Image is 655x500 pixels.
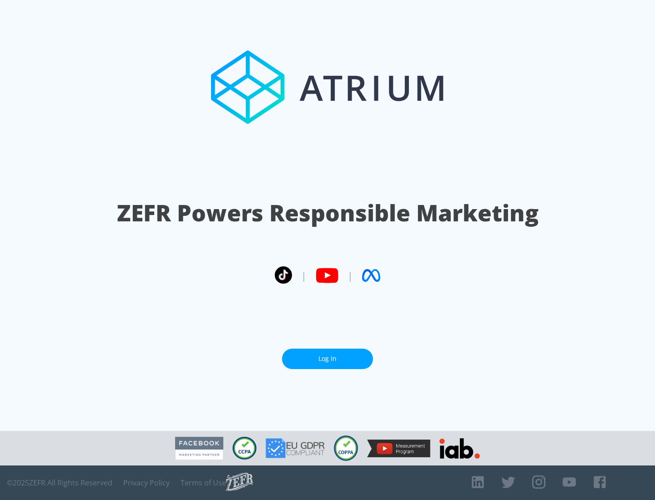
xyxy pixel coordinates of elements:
img: YouTube Measurement Program [367,440,430,457]
a: Terms of Use [181,478,226,487]
img: COPPA Compliant [334,435,358,461]
h1: ZEFR Powers Responsible Marketing [117,197,539,229]
img: CCPA Compliant [232,437,257,460]
span: © 2025 ZEFR All Rights Reserved [7,478,112,487]
img: Facebook Marketing Partner [175,437,223,460]
img: IAB [439,438,480,459]
img: GDPR Compliant [266,438,325,458]
a: Privacy Policy [123,478,170,487]
span: | [348,269,353,282]
span: | [301,269,307,282]
a: Log In [282,349,373,369]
